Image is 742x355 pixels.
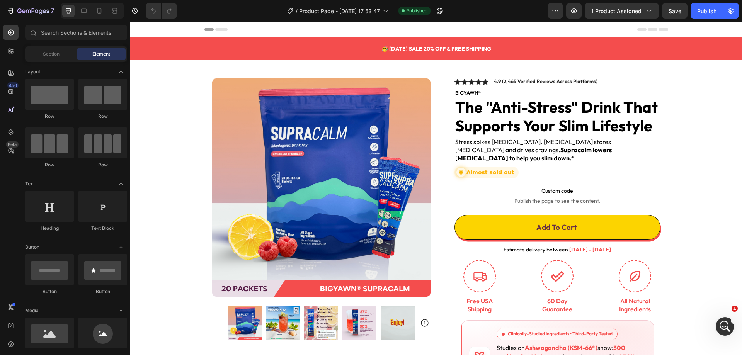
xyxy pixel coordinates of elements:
b: Ashwagandha (KSM-66®) [395,322,467,330]
span: Text [25,180,35,187]
span: Section [43,51,60,58]
button: Save [662,3,688,19]
p: BIGYAWN® [325,68,529,75]
span: Published [406,7,427,14]
button: Carousel Next Arrow [290,297,299,306]
p: Stress spikes [MEDICAL_DATA]. [MEDICAL_DATA] stores [MEDICAL_DATA] and drives cravings. [325,116,529,140]
iframe: Design area [130,22,742,355]
div: Text Block [78,225,127,232]
span: Toggle open [115,178,127,190]
div: Beta [6,141,19,148]
div: Row [25,161,74,168]
span: Media [25,307,39,314]
span: Toggle open [115,304,127,317]
span: Custom code [330,165,524,174]
span: 1 product assigned [591,7,642,15]
span: 1 [732,306,738,312]
p: All Natural Ingredients [480,275,529,292]
strong: 🥳 [DATE] SALE 20% OFF & FREE SHIPPING [251,24,361,31]
div: Clinically-Studied Ingredients • Third-Party Tested [366,306,487,319]
div: 450 [7,82,19,88]
span: Toggle open [115,241,127,253]
div: Publish [697,7,716,15]
div: Undo/Redo [146,3,177,19]
span: Save [669,8,681,14]
input: Search Sections & Elements [25,25,127,40]
button: Publish [691,3,723,19]
p: 7 [51,6,54,15]
h1: The "Anti-Stress" Drink That Supports Your Slim Lifestyle [324,75,530,114]
button: 7 [3,3,58,19]
span: Publish the page to see the content. [330,175,524,183]
iframe: Intercom live chat [716,317,734,336]
div: Add To Cart [406,201,446,211]
span: Toggle open [115,66,127,78]
div: Button [25,288,74,295]
div: Heading [25,225,74,232]
p: 4.9 (2,465 Verified Reviews Across Platforms) [364,57,467,63]
strong: Supracalm lowers [MEDICAL_DATA] to help you slim down.* [325,124,482,140]
span: / [296,7,298,15]
span: Almost sold out [336,148,384,154]
div: Button [78,288,127,295]
p: Free USA Shipping [325,275,374,292]
span: Layout [25,68,40,75]
span: Estimate delivery between [373,224,438,231]
button: 1 product assigned [585,3,659,19]
button: Add To Cart [324,193,530,218]
span: [DATE] - [DATE] [439,224,481,231]
span: Button [25,244,39,251]
div: Row [78,161,127,168]
span: Element [92,51,110,58]
div: Row [25,113,74,120]
p: 60 Day Guarantee [403,275,452,292]
b: 27.9% [489,331,504,339]
span: Product Page - [DATE] 17:53:47 [299,7,380,15]
div: Row [78,113,127,120]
